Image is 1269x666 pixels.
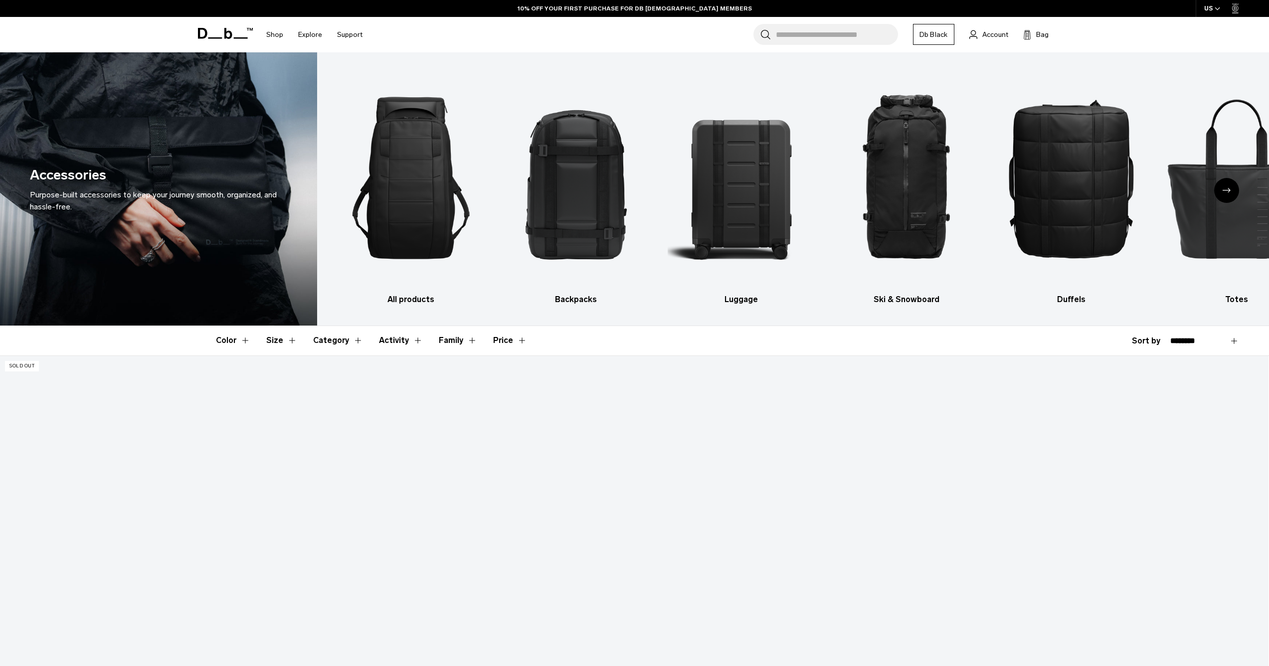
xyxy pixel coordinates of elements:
img: Db [998,67,1145,289]
a: Explore [298,17,322,52]
button: Toggle Price [493,326,527,355]
button: Toggle Filter [379,326,423,355]
li: 5 / 10 [998,67,1145,306]
a: Shop [266,17,283,52]
h3: All products [337,294,485,306]
li: 2 / 10 [502,67,650,306]
a: Support [337,17,363,52]
a: Db Duffels [998,67,1145,306]
span: Account [982,29,1008,40]
a: Db Backpacks [502,67,650,306]
button: Toggle Filter [266,326,297,355]
button: Toggle Filter [439,326,477,355]
h3: Duffels [998,294,1145,306]
li: 4 / 10 [833,67,980,306]
h3: Luggage [668,294,815,306]
button: Toggle Filter [313,326,363,355]
a: Db Ski & Snowboard [833,67,980,306]
img: Db [337,67,485,289]
nav: Main Navigation [259,17,370,52]
a: Db Luggage [668,67,815,306]
h3: Backpacks [502,294,650,306]
a: Account [969,28,1008,40]
div: Purpose-built accessories to keep your journey smooth, organized, and hassle-free. [30,189,287,213]
a: Db Black [913,24,954,45]
a: 10% OFF YOUR FIRST PURCHASE FOR DB [DEMOGRAPHIC_DATA] MEMBERS [518,4,752,13]
img: Db [668,67,815,289]
a: Db All products [337,67,485,306]
span: Bag [1036,29,1049,40]
div: Next slide [1214,178,1239,203]
h1: Accessories [30,165,106,185]
li: 1 / 10 [337,67,485,306]
p: Sold Out [5,361,39,371]
button: Toggle Filter [216,326,250,355]
img: Db [833,67,980,289]
img: Db [502,67,650,289]
h3: Ski & Snowboard [833,294,980,306]
button: Bag [1023,28,1049,40]
li: 3 / 10 [668,67,815,306]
